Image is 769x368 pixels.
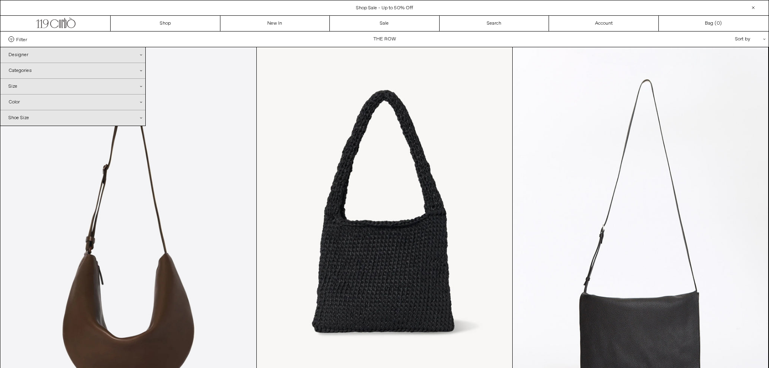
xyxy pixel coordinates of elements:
[111,16,220,31] a: Shop
[0,110,145,126] div: Shoe Size
[659,16,769,31] a: Bag ()
[440,16,549,31] a: Search
[688,32,761,47] div: Sort by
[16,36,27,42] span: Filter
[0,79,145,94] div: Size
[330,16,440,31] a: Sale
[0,63,145,78] div: Categories
[717,20,720,27] span: 0
[356,5,413,11] a: Shop Sale - Up to 50% Off
[549,16,659,31] a: Account
[0,47,145,63] div: Designer
[717,20,722,27] span: )
[0,95,145,110] div: Color
[220,16,330,31] a: New In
